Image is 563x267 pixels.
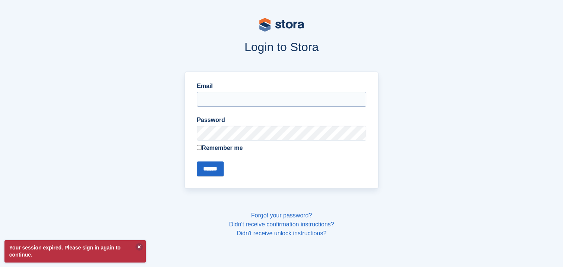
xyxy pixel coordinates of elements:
input: Remember me [197,145,202,150]
label: Email [197,82,366,91]
label: Password [197,116,366,125]
label: Remember me [197,144,366,153]
h1: Login to Stora [43,40,521,54]
a: Forgot your password? [251,212,312,219]
a: Didn't receive unlock instructions? [237,230,326,236]
p: Your session expired. Please sign in again to continue. [4,240,146,263]
img: stora-logo-53a41332b3708ae10de48c4981b4e9114cc0af31d8433b30ea865607fb682f29.svg [259,18,304,32]
a: Didn't receive confirmation instructions? [229,221,334,227]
